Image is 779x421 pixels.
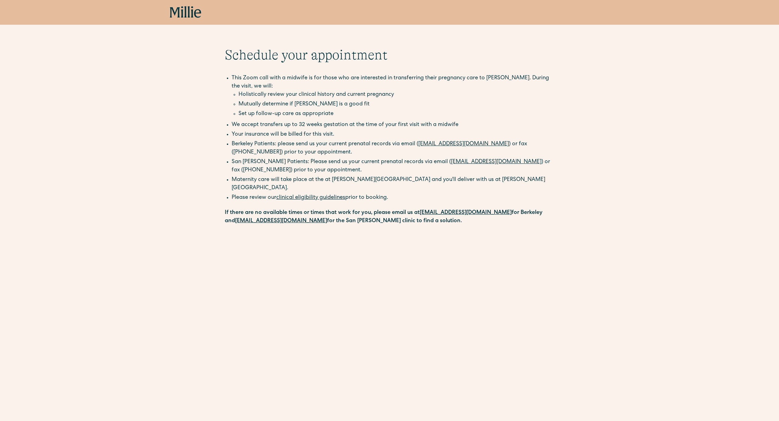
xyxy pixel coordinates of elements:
a: [EMAIL_ADDRESS][DOMAIN_NAME] [235,218,327,224]
li: Maternity care will take place at the at [PERSON_NAME][GEOGRAPHIC_DATA] and you'll deliver with u... [232,176,554,192]
li: We accept transfers up to 32 weeks gestation at the time of your first visit with a midwife [232,121,554,129]
a: [EMAIL_ADDRESS][DOMAIN_NAME] [451,159,542,165]
li: Set up follow-up care as appropriate [239,110,554,118]
li: San [PERSON_NAME] Patients: Please send us your current prenatal records via email ( ) or fax ([P... [232,158,554,174]
strong: for the San [PERSON_NAME] clinic to find a solution. [327,218,462,224]
li: Please review our prior to booking. [232,194,554,202]
li: Berkeley Patients: please send us your current prenatal records via email ( ) or fax ([PHONE_NUMB... [232,140,554,157]
h1: Schedule your appointment [225,47,554,63]
li: Holistically review your clinical history and current pregnancy [239,91,554,99]
a: [EMAIL_ADDRESS][DOMAIN_NAME] [418,141,509,147]
strong: If there are no available times or times that work for you, please email us at [225,210,420,216]
li: This Zoom call with a midwife is for those who are interested in transferring their pregnancy car... [232,74,554,120]
a: [EMAIL_ADDRESS][DOMAIN_NAME] [420,210,512,216]
li: Mutually determine if [PERSON_NAME] is a good fit [239,100,554,109]
li: Your insurance will be billed for this visit. [232,130,554,139]
a: clinical eligibility guidelines [276,195,345,201]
